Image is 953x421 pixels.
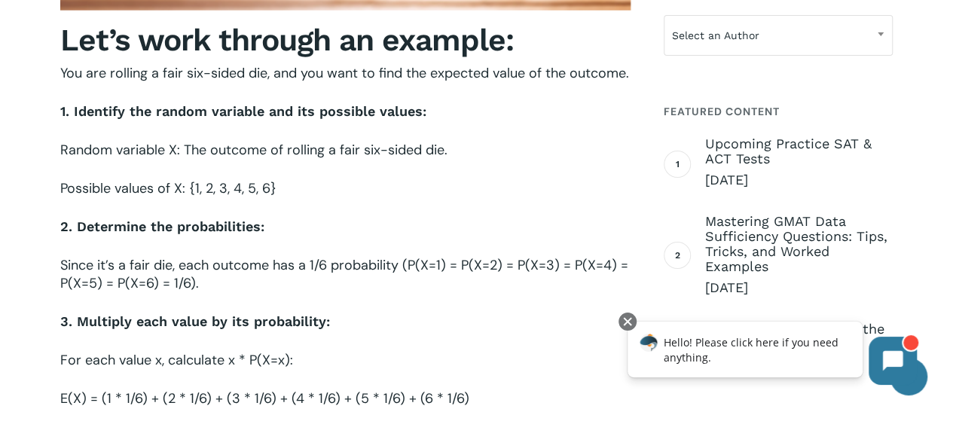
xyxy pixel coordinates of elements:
strong: 2. Determine the probabilities: [60,218,264,234]
span: Mastering GMAT Data Sufficiency Questions: Tips, Tricks, and Worked Examples [705,214,893,274]
span: Upcoming Practice SAT & ACT Tests [705,136,893,166]
span: Select an Author [664,15,893,56]
span: Random variable X: The outcome of rolling a fair six-sided die. [60,141,447,159]
span: Possible values of X: {1, 2, 3, 4, 5, 6} [60,179,276,197]
a: Mastering GMAT Data Sufficiency Questions: Tips, Tricks, and Worked Examples [DATE] [705,214,893,297]
iframe: Chatbot [612,310,932,400]
span: [DATE] [705,279,893,297]
b: Let’s work through an example: [60,22,514,58]
span: You are rolling a fair six-sided die, and you want to find the expected value of the outcome. [60,64,629,82]
span: Since it’s a fair die, each outcome has a 1/6 probability (P(X=1) = P(X=2) = P(X=3) = P(X=4) = P(... [60,256,628,292]
strong: 1. Identify the random variable and its possible values: [60,103,426,119]
span: [DATE] [705,171,893,189]
h4: Featured Content [664,98,893,125]
strong: 3. Multiply each value by its probability: [60,313,330,329]
a: Upcoming Practice SAT & ACT Tests [DATE] [705,136,893,189]
span: Select an Author [664,20,892,51]
span: For each value x, calculate x * P(X=x): [60,351,293,369]
span: E(X) = (1 * 1/6) + (2 * 1/6) + (3 * 1/6) + (4 * 1/6) + (5 * 1/6) + (6 * 1/6) [60,389,469,407]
